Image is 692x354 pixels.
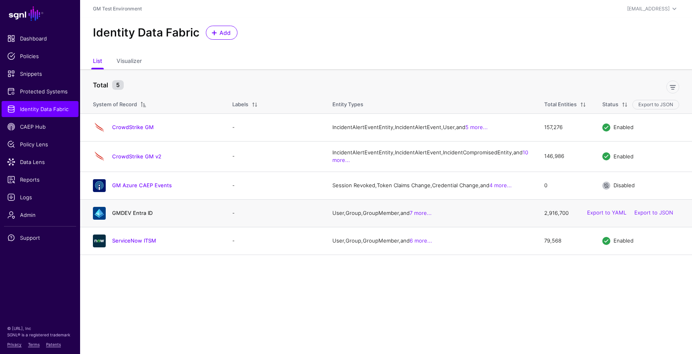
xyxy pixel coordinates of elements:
span: Logs [7,193,73,201]
a: Data Lens [2,154,78,170]
span: Dashboard [7,34,73,42]
span: Snippets [7,70,73,78]
a: Visualizer [117,54,142,69]
a: CrowdStrike GM v2 [112,153,161,160]
div: System of Record [93,101,137,109]
span: Policy Lens [7,140,73,148]
div: Labels [232,101,248,109]
a: Policy Lens [2,136,78,152]
a: List [93,54,102,69]
span: Enabled [614,124,634,130]
td: User, Group, GroupMember, and [324,199,536,227]
div: [EMAIL_ADDRESS] [627,5,670,12]
a: 7 more... [410,210,432,216]
a: Snippets [2,66,78,82]
span: Enabled [614,237,634,244]
span: Protected Systems [7,87,73,95]
img: svg+xml;base64,PHN2ZyB3aWR0aD0iNjQiIGhlaWdodD0iNjQiIHZpZXdCb3g9IjAgMCA2NCA2NCIgZmlsbD0ibm9uZSIgeG... [93,150,106,163]
a: SGNL [5,5,75,22]
span: Admin [7,211,73,219]
td: Session Revoked, Token Claims Change, Credential Change, and [324,172,536,199]
a: Reports [2,172,78,188]
a: Policies [2,48,78,64]
img: svg+xml;base64,PHN2ZyB3aWR0aD0iNjQiIGhlaWdodD0iNjQiIHZpZXdCb3g9IjAgMCA2NCA2NCIgZmlsbD0ibm9uZSIgeG... [93,121,106,134]
td: User, Group, GroupMember, and [324,227,536,255]
a: ServiceNow ITSM [112,237,156,244]
span: Identity Data Fabric [7,105,73,113]
h2: Identity Data Fabric [93,26,199,40]
div: Status [602,101,618,109]
a: Privacy [7,342,22,347]
span: CAEP Hub [7,123,73,131]
td: - [224,172,324,199]
img: svg+xml;base64,PHN2ZyB3aWR0aD0iNjQiIGhlaWdodD0iNjQiIHZpZXdCb3g9IjAgMCA2NCA2NCIgZmlsbD0ibm9uZSIgeG... [93,207,106,220]
td: 146,986 [536,141,594,172]
span: Reports [7,176,73,184]
td: - [224,141,324,172]
td: 0 [536,172,594,199]
a: Terms [28,342,40,347]
a: 5 more... [465,124,488,130]
span: Data Lens [7,158,73,166]
a: Admin [2,207,78,223]
strong: Total [93,81,108,89]
a: Add [206,26,237,40]
span: Entity Types [332,101,363,107]
a: Patents [46,342,61,347]
td: - [224,113,324,141]
img: svg+xml;base64,PHN2ZyB3aWR0aD0iNjQiIGhlaWdodD0iNjQiIHZpZXdCb3g9IjAgMCA2NCA2NCIgZmlsbD0ibm9uZSIgeG... [93,235,106,247]
a: Identity Data Fabric [2,101,78,117]
span: Disabled [614,182,635,188]
a: GM Test Environment [93,6,142,12]
span: Add [219,28,232,37]
span: Support [7,234,73,242]
a: CrowdStrike GM [112,124,154,130]
p: © [URL], Inc [7,325,73,332]
td: IncidentAlertEventEntity, IncidentAlertEvent, IncidentCompromisedEntity, and [324,141,536,172]
td: - [224,227,324,255]
a: Dashboard [2,30,78,47]
a: Protected Systems [2,83,78,99]
td: 157,276 [536,113,594,141]
a: GM Azure CAEP Events [112,182,172,188]
a: Export to YAML [587,210,626,216]
a: CAEP Hub [2,119,78,135]
a: 6 more... [410,237,432,244]
a: GMDEV Entra ID [112,210,153,216]
span: Enabled [614,153,634,159]
button: Export to JSON [632,100,679,109]
div: Total Entities [544,101,577,109]
td: 2,916,700 [536,199,594,227]
span: Policies [7,52,73,60]
a: 4 more... [489,182,512,188]
small: 5 [112,80,124,90]
td: - [224,199,324,227]
p: SGNL® is a registered trademark [7,332,73,338]
td: IncidentAlertEventEntity, IncidentAlertEvent, User, and [324,113,536,141]
td: 79,568 [536,227,594,255]
img: svg+xml;base64,PHN2ZyB3aWR0aD0iNjQiIGhlaWdodD0iNjQiIHZpZXdCb3g9IjAgMCA2NCA2NCIgZmlsbD0ibm9uZSIgeG... [93,179,106,192]
a: Export to JSON [634,210,673,216]
a: Logs [2,189,78,205]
